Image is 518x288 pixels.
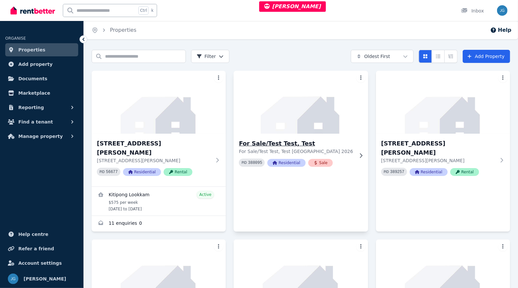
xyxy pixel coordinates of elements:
span: Residential [267,159,305,167]
a: Refer a friend [5,242,78,255]
a: 1/123 Bronte Rd, Waverley[STREET_ADDRESS][PERSON_NAME][STREET_ADDRESS][PERSON_NAME]PID 389257Resi... [376,71,510,186]
span: [PERSON_NAME] [24,275,66,283]
span: Marketplace [18,89,50,97]
a: Add property [5,58,78,71]
h3: For Sale/Test Test, Test [239,139,353,148]
nav: Breadcrumb [84,21,144,39]
p: [STREET_ADDRESS][PERSON_NAME] [97,157,211,164]
span: [PERSON_NAME] [264,3,321,10]
a: Documents [5,72,78,85]
img: Jeremy Goldschmidt [497,5,508,16]
button: More options [498,242,508,251]
img: Jeremy Goldschmidt [8,274,18,284]
a: For Sale/Test Test, TestFor Sale/Test Test, TestFor Sale/Test Test, Test [GEOGRAPHIC_DATA] 2026PI... [234,71,368,177]
code: 389257 [390,170,404,174]
img: 1/123 Bronte Rd, Waverley [376,71,510,134]
span: Ctrl [138,6,149,15]
span: Residential [123,168,161,176]
button: Reporting [5,101,78,114]
p: [STREET_ADDRESS][PERSON_NAME] [381,157,496,164]
a: Properties [110,27,136,33]
img: RentBetter [10,6,55,15]
code: 388095 [248,161,262,165]
small: PID [241,161,247,164]
a: Properties [5,43,78,56]
code: 56677 [106,170,118,174]
span: Find a tenant [18,118,53,126]
span: Rental [450,168,479,176]
button: More options [214,73,223,83]
h3: [STREET_ADDRESS][PERSON_NAME] [97,139,211,157]
button: Manage property [5,130,78,143]
a: Enquiries for 308/29 Newland Street, Bondi Junction - Rental [92,216,226,232]
img: For Sale/Test Test, Test [230,69,371,135]
a: Help centre [5,228,78,241]
button: Filter [191,50,229,63]
span: Refer a friend [18,245,54,253]
span: Filter [197,53,216,60]
button: Help [490,26,511,34]
button: More options [498,73,508,83]
button: More options [356,73,366,83]
a: Marketplace [5,86,78,100]
a: 308/29 Newland Street, Bondi Junction - Rental[STREET_ADDRESS][PERSON_NAME][STREET_ADDRESS][PERSO... [92,71,226,186]
a: View details for Kitipong Lookkam [92,187,226,216]
button: More options [214,242,223,251]
a: Add Property [463,50,510,63]
span: ORGANISE [5,36,26,41]
span: Properties [18,46,45,54]
button: Expanded list view [444,50,457,63]
div: View options [419,50,457,63]
span: Documents [18,75,47,83]
a: Account settings [5,257,78,270]
button: More options [356,242,366,251]
button: Find a tenant [5,115,78,128]
span: Residential [410,168,448,176]
button: Compact list view [432,50,445,63]
p: For Sale/Test Test, Test [GEOGRAPHIC_DATA] 2026 [239,148,353,155]
button: Card view [419,50,432,63]
span: Manage property [18,132,63,140]
span: Oldest First [364,53,390,60]
button: Oldest First [351,50,414,63]
span: Reporting [18,104,44,111]
span: Help centre [18,230,48,238]
img: 308/29 Newland Street, Bondi Junction - Rental [92,71,226,134]
span: Account settings [18,259,62,267]
span: Rental [164,168,192,176]
span: Sale [308,159,333,167]
h3: [STREET_ADDRESS][PERSON_NAME] [381,139,496,157]
div: Inbox [461,8,484,14]
small: PID [384,170,389,174]
span: k [151,8,153,13]
span: Add property [18,60,53,68]
small: PID [99,170,105,174]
